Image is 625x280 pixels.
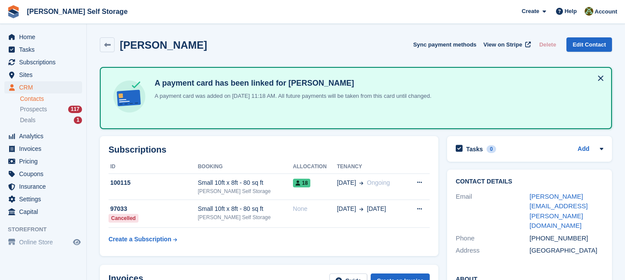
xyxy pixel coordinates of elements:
[109,160,198,174] th: ID
[367,179,390,186] span: Ongoing
[456,233,530,243] div: Phone
[565,7,577,16] span: Help
[367,204,386,213] span: [DATE]
[120,39,207,51] h2: [PERSON_NAME]
[20,105,47,113] span: Prospects
[20,105,82,114] a: Prospects 117
[109,214,138,223] div: Cancelled
[4,81,82,93] a: menu
[456,178,603,185] h2: Contact Details
[585,7,593,16] img: Karl
[4,130,82,142] a: menu
[198,204,293,213] div: Small 10ft x 8ft - 80 sq ft
[198,178,293,187] div: Small 10ft x 8ft - 80 sq ft
[4,193,82,205] a: menu
[466,145,483,153] h2: Tasks
[456,192,530,231] div: Email
[566,37,612,52] a: Edit Contact
[19,69,71,81] span: Sites
[337,178,356,187] span: [DATE]
[522,7,539,16] span: Create
[484,40,522,49] span: View on Stripe
[4,168,82,180] a: menu
[19,193,71,205] span: Settings
[19,43,71,56] span: Tasks
[487,145,497,153] div: 0
[72,237,82,247] a: Preview store
[19,31,71,43] span: Home
[530,193,588,230] a: [PERSON_NAME][EMAIL_ADDRESS][PERSON_NAME][DOMAIN_NAME]
[19,81,71,93] span: CRM
[293,179,310,187] span: 18
[4,56,82,68] a: menu
[109,235,171,244] div: Create a Subscription
[413,37,477,52] button: Sync payment methods
[19,180,71,193] span: Insurance
[151,78,431,88] h4: A payment card has been linked for [PERSON_NAME]
[4,69,82,81] a: menu
[19,56,71,68] span: Subscriptions
[198,213,293,221] div: [PERSON_NAME] Self Storage
[109,178,198,187] div: 100115
[530,246,603,256] div: [GEOGRAPHIC_DATA]
[19,168,71,180] span: Coupons
[4,206,82,218] a: menu
[19,206,71,218] span: Capital
[198,187,293,195] div: [PERSON_NAME] Self Storage
[8,225,86,234] span: Storefront
[151,92,431,100] p: A payment card was added on [DATE] 11:18 AM. All future payments will be taken from this card unt...
[293,160,337,174] th: Allocation
[23,4,131,19] a: [PERSON_NAME] Self Storage
[68,106,82,113] div: 117
[19,143,71,155] span: Invoices
[595,7,617,16] span: Account
[4,236,82,248] a: menu
[293,204,337,213] div: None
[4,43,82,56] a: menu
[109,145,430,155] h2: Subscriptions
[4,143,82,155] a: menu
[456,246,530,256] div: Address
[109,231,177,247] a: Create a Subscription
[20,116,82,125] a: Deals 1
[530,233,603,243] div: [PHONE_NUMBER]
[111,78,148,115] img: card-linked-ebf98d0992dc2aeb22e95c0e3c79077019eb2392cfd83c6a337811c24bc77127.svg
[4,180,82,193] a: menu
[19,130,71,142] span: Analytics
[7,5,20,18] img: stora-icon-8386f47178a22dfd0bd8f6a31ec36ba5ce8667c1dd55bd0f319d3a0aa187defe.svg
[4,155,82,167] a: menu
[337,204,356,213] span: [DATE]
[578,144,589,154] a: Add
[20,95,82,103] a: Contacts
[19,155,71,167] span: Pricing
[536,37,559,52] button: Delete
[198,160,293,174] th: Booking
[480,37,533,52] a: View on Stripe
[19,236,71,248] span: Online Store
[20,116,36,124] span: Deals
[74,117,82,124] div: 1
[337,160,406,174] th: Tenancy
[109,204,198,213] div: 97033
[4,31,82,43] a: menu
